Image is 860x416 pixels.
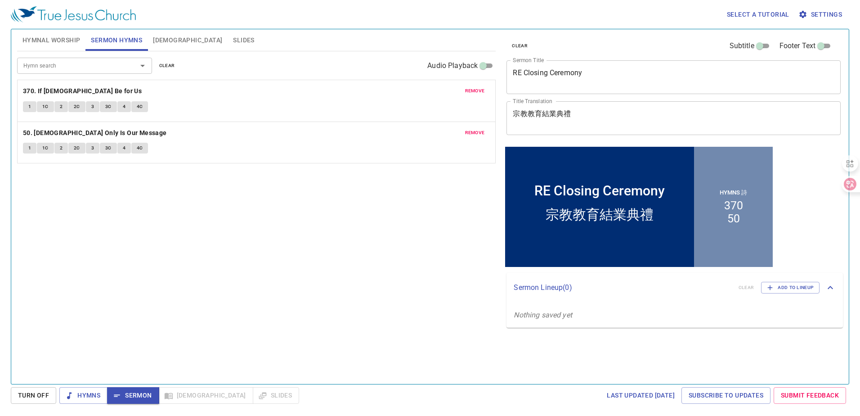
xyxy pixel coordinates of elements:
button: Open [136,59,149,72]
span: 3C [105,103,112,111]
span: 1C [42,144,49,152]
span: remove [465,129,485,137]
button: Sermon [107,387,159,404]
span: 1 [28,144,31,152]
button: 3 [86,101,99,112]
span: Footer Text [779,41,816,51]
span: 1C [42,103,49,111]
textarea: RE Closing Ceremony [513,68,834,86]
button: 1 [23,101,36,112]
button: Hymns [59,387,107,404]
button: 3C [100,101,117,112]
span: Audio Playback [427,60,478,71]
button: remove [460,127,490,138]
span: Subscribe to Updates [689,390,763,401]
button: 50. [DEMOGRAPHIC_DATA] Only Is Our Message [23,127,168,139]
span: Submit Feedback [781,390,839,401]
span: Settings [800,9,842,20]
button: 4 [117,143,131,154]
span: clear [512,42,528,50]
a: Submit Feedback [774,387,846,404]
button: 2C [68,143,85,154]
button: 370. If [DEMOGRAPHIC_DATA] Be for Us [23,86,143,97]
span: remove [465,87,485,95]
button: Turn Off [11,387,56,404]
img: True Jesus Church [11,6,136,23]
textarea: 宗教教育結業典禮 [513,109,834,127]
button: clear [506,41,533,51]
button: clear [154,60,180,71]
button: 2 [54,143,68,154]
button: 1C [37,143,54,154]
span: Subtitle [730,41,754,51]
button: 1 [23,143,36,154]
span: 2C [74,103,80,111]
button: 2 [54,101,68,112]
span: Hymnal Worship [22,35,81,46]
button: 4 [117,101,131,112]
button: Select a tutorial [723,6,793,23]
a: Last updated [DATE] [603,387,678,404]
span: 2C [74,144,80,152]
span: 4C [137,103,143,111]
span: 4C [137,144,143,152]
i: Nothing saved yet [514,311,572,319]
b: 370. If [DEMOGRAPHIC_DATA] Be for Us [23,86,142,97]
span: Slides [233,35,254,46]
a: Subscribe to Updates [681,387,770,404]
span: Sermon [114,390,152,401]
span: Turn Off [18,390,49,401]
b: 50. [DEMOGRAPHIC_DATA] Only Is Our Message [23,127,167,139]
span: Add to Lineup [767,284,814,292]
span: [DEMOGRAPHIC_DATA] [153,35,222,46]
span: Hymns [67,390,100,401]
button: 3C [100,143,117,154]
button: Add to Lineup [761,282,820,294]
span: 4 [123,144,125,152]
span: 2 [60,144,63,152]
div: Sermon Lineup(0)clearAdd to Lineup [506,273,843,303]
button: 1C [37,101,54,112]
span: 3C [105,144,112,152]
span: clear [159,62,175,70]
span: 4 [123,103,125,111]
iframe: from-child [503,145,775,269]
button: 4C [131,143,148,154]
span: Sermon Hymns [91,35,142,46]
button: 2C [68,101,85,112]
span: 2 [60,103,63,111]
button: 4C [131,101,148,112]
p: Sermon Lineup ( 0 ) [514,282,731,293]
span: 1 [28,103,31,111]
span: Last updated [DATE] [607,390,675,401]
button: Settings [797,6,846,23]
span: Select a tutorial [727,9,789,20]
span: 3 [91,144,94,152]
span: 3 [91,103,94,111]
button: remove [460,86,490,96]
button: 3 [86,143,99,154]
